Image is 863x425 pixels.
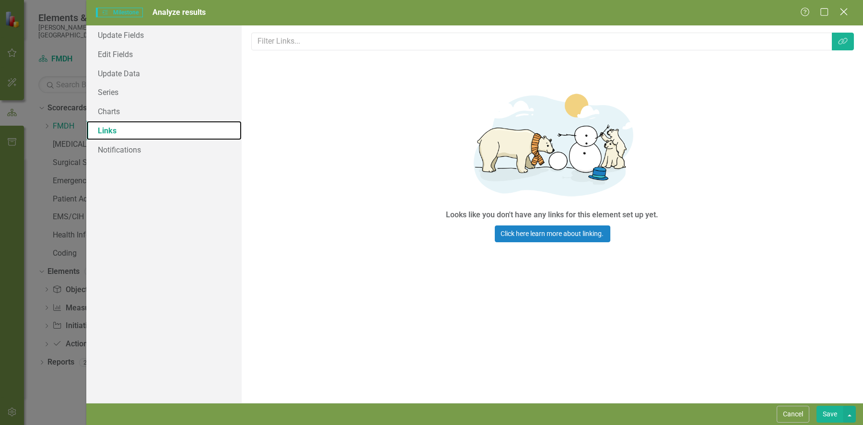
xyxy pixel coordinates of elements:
[86,45,242,64] a: Edit Fields
[86,102,242,121] a: Charts
[86,140,242,159] a: Notifications
[251,33,833,50] input: Filter Links...
[152,8,206,17] span: Analyze results
[408,81,696,208] img: Getting started
[816,406,843,423] button: Save
[495,225,610,242] a: Click here learn more about linking.
[777,406,809,423] button: Cancel
[446,210,659,221] div: Looks like you don't have any links for this element set up yet.
[96,8,143,17] span: Milestone
[86,83,242,102] a: Series
[86,25,242,45] a: Update Fields
[86,121,242,140] a: Links
[86,64,242,83] a: Update Data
